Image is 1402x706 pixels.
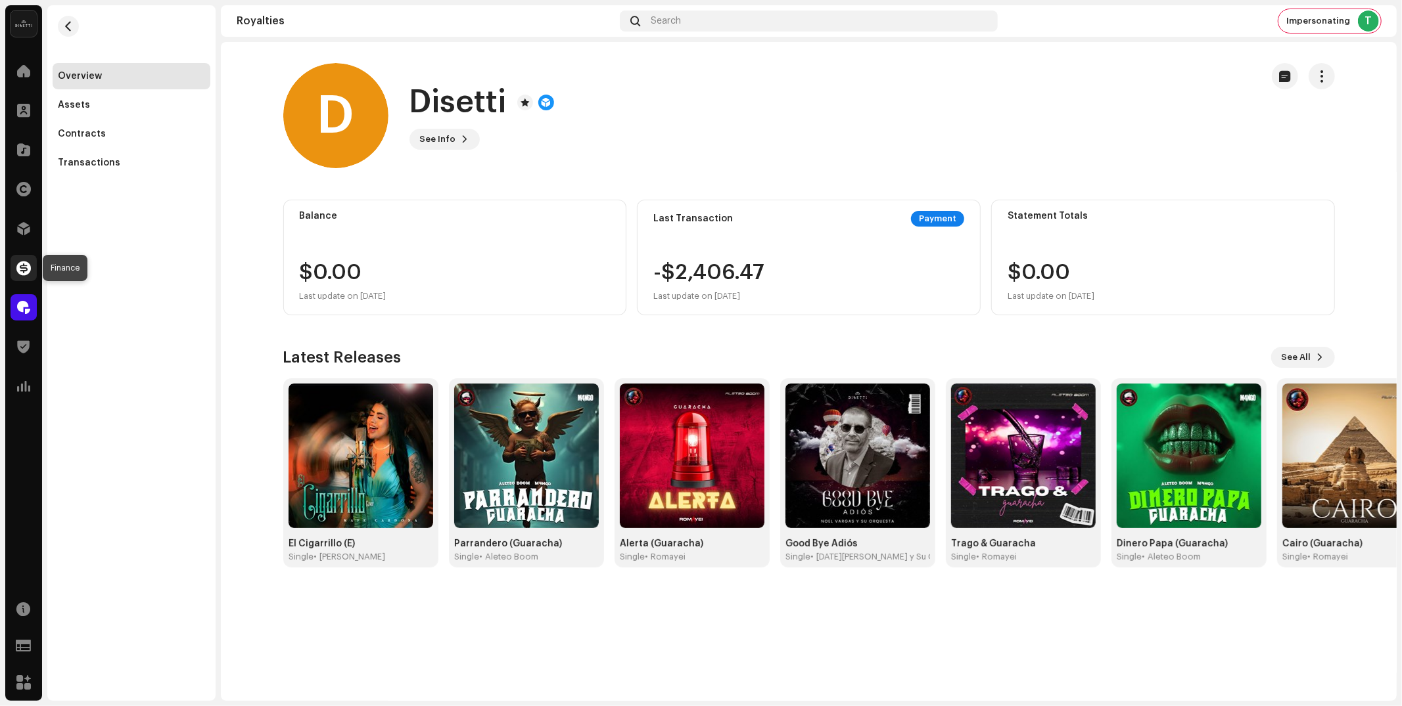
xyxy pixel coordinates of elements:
div: • Romayei [1307,552,1348,562]
div: Royalties [237,16,615,26]
div: Dinero Papa (Guaracha) [1117,539,1261,549]
div: Single [289,552,314,562]
div: Contracts [58,129,106,139]
div: Single [1282,552,1307,562]
div: T [1358,11,1379,32]
div: Last Transaction [653,213,733,224]
div: Assets [58,100,90,110]
h3: Latest Releases [283,347,402,368]
span: Impersonating [1286,16,1350,26]
div: Single [951,552,976,562]
div: • Romayei [645,552,686,562]
img: 82ce420e-de82-457c-ad38-2defbcb3c3a1 [1117,384,1261,528]
div: Last update on [DATE] [300,288,386,304]
div: • Aleteo Boom [1142,552,1201,562]
re-m-nav-item: Contracts [53,121,210,147]
div: • Romayei [976,552,1017,562]
div: Parrandero (Guaracha) [454,539,599,549]
h1: Disetti [409,81,507,123]
div: • [DATE][PERSON_NAME] y Su Orquesta [810,552,966,562]
div: Last update on [DATE] [653,288,764,304]
re-o-card-value: Balance [283,200,627,315]
div: Transactions [58,158,120,168]
div: Overview [58,71,102,81]
img: 35faa864-57eb-4adc-a46f-ce086f442ec8 [620,384,764,528]
img: 28b6189e-10dd-4c95-ab0e-154f9b4467a5 [785,384,930,528]
re-m-nav-item: Assets [53,92,210,118]
div: El Cigarrillo (E) [289,539,433,549]
re-o-card-value: Statement Totals [991,200,1335,315]
div: Alerta (Guaracha) [620,539,764,549]
img: a3d94e90-0156-486c-839e-ad77b41e3351 [951,384,1096,528]
div: • [PERSON_NAME] [314,552,385,562]
img: 00cd3707-2aca-4341-91b5-718c0338a4ba [289,384,433,528]
re-m-nav-item: Overview [53,63,210,89]
div: Single [1117,552,1142,562]
span: See Info [420,126,456,152]
div: Trago & Guaracha [951,539,1096,549]
span: See All [1282,344,1311,370]
re-m-nav-item: Transactions [53,150,210,176]
div: Last update on [DATE] [1008,288,1094,304]
div: D [283,63,388,168]
span: Search [651,16,681,26]
img: 02a7c2d3-3c89-4098-b12f-2ff2945c95ee [11,11,37,37]
img: 0fc072b8-c4bf-4e63-90b3-5b45140c06a7 [454,384,599,528]
button: See Info [409,129,480,150]
div: Payment [911,211,964,227]
div: Single [785,552,810,562]
button: See All [1271,347,1335,368]
div: Single [620,552,645,562]
div: Statement Totals [1008,211,1319,221]
div: Balance [300,211,611,221]
div: Good Bye Adiós [785,539,930,549]
div: • Aleteo Boom [479,552,538,562]
div: Single [454,552,479,562]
